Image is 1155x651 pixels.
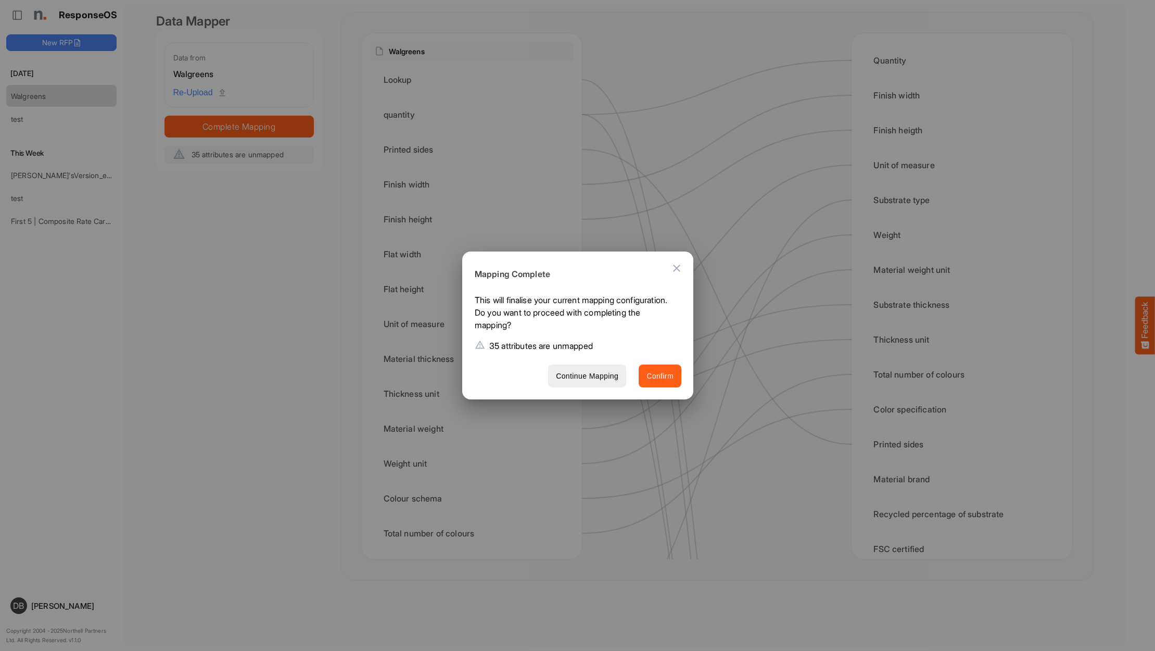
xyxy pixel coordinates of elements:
[489,340,593,352] p: 35 attributes are unmapped
[556,370,618,383] span: Continue Mapping
[639,365,681,388] button: Confirm
[548,365,626,388] button: Continue Mapping
[475,294,673,335] p: This will finalise your current mapping configuration. Do you want to proceed with completing the...
[664,256,689,281] button: Close dialog
[646,370,674,383] span: Confirm
[475,268,673,281] h6: Mapping Complete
